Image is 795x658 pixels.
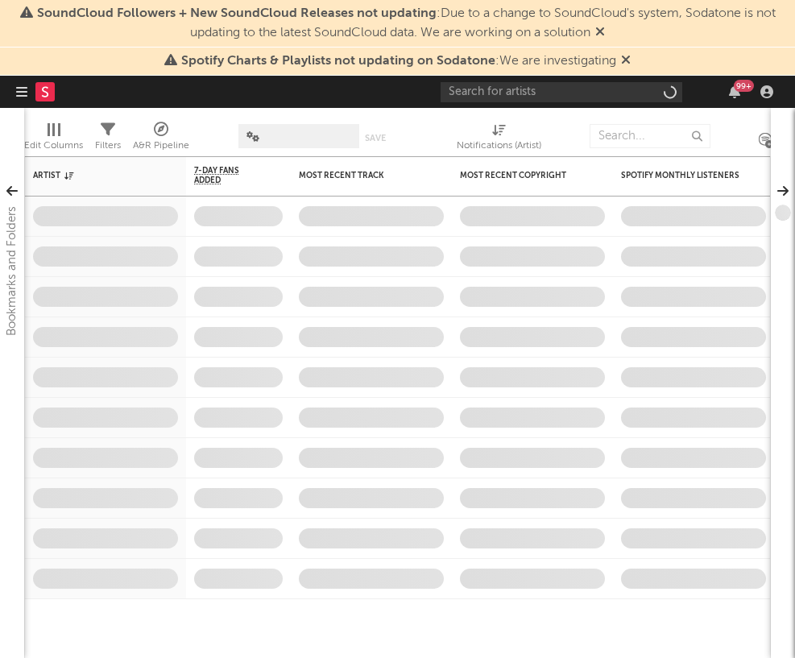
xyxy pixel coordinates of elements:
[181,55,616,68] span: : We are investigating
[33,171,154,180] div: Artist
[299,171,420,180] div: Most Recent Track
[595,27,605,39] span: Dismiss
[37,7,776,39] span: : Due to a change to SoundCloud's system, Sodatone is not updating to the latest SoundCloud data....
[457,136,541,155] div: Notifications (Artist)
[457,116,541,163] div: Notifications (Artist)
[95,136,121,155] div: Filters
[24,116,83,163] div: Edit Columns
[24,136,83,155] div: Edit Columns
[621,171,742,180] div: Spotify Monthly Listeners
[590,124,710,148] input: Search...
[181,55,495,68] span: Spotify Charts & Playlists not updating on Sodatone
[37,7,437,20] span: SoundCloud Followers + New SoundCloud Releases not updating
[729,85,740,98] button: 99+
[734,80,754,92] div: 99 +
[460,171,581,180] div: Most Recent Copyright
[2,206,22,336] div: Bookmarks and Folders
[441,82,682,102] input: Search for artists
[621,55,631,68] span: Dismiss
[95,116,121,163] div: Filters
[133,136,189,155] div: A&R Pipeline
[133,116,189,163] div: A&R Pipeline
[365,134,386,143] button: Save
[194,166,259,185] span: 7-Day Fans Added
